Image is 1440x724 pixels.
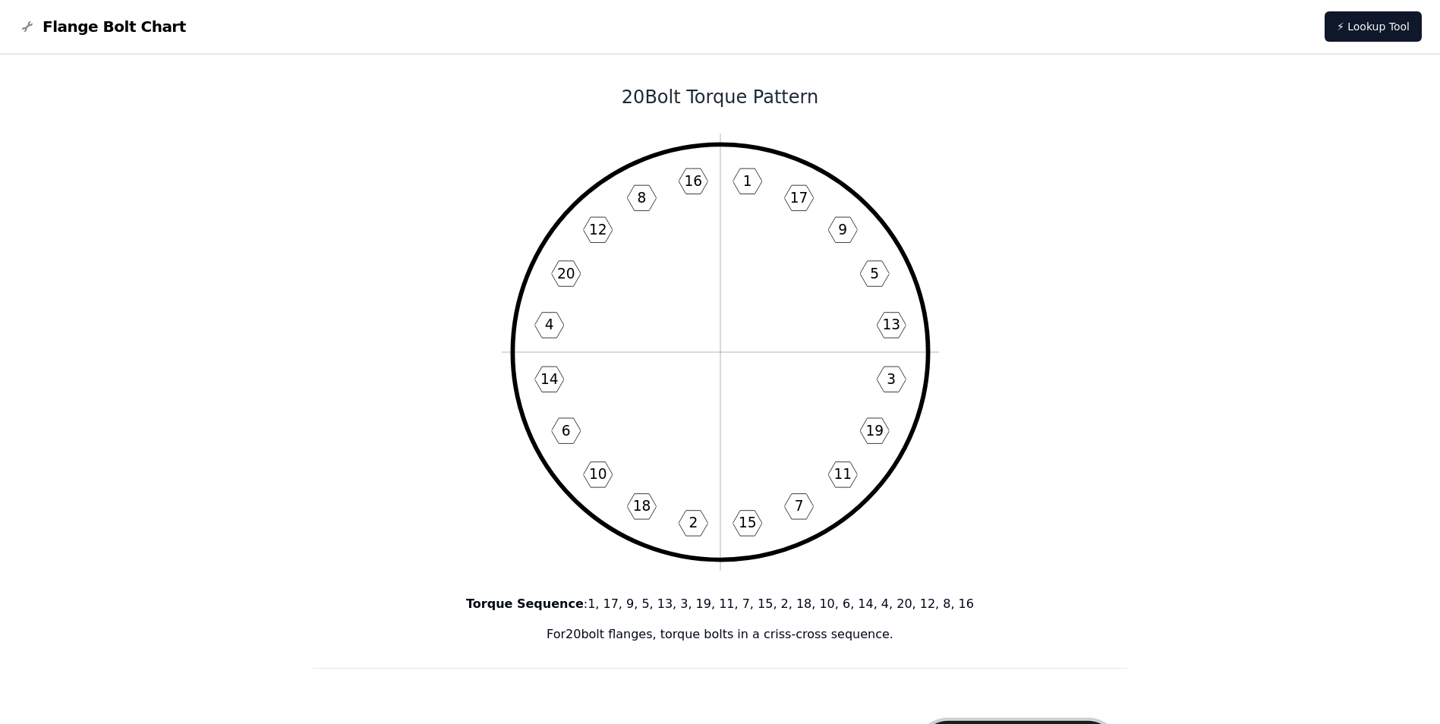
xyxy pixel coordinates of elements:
[870,266,879,282] text: 5
[887,371,896,387] text: 3
[556,266,575,282] text: 20
[18,17,36,36] img: Flange Bolt Chart Logo
[313,85,1128,109] h1: 20 Bolt Torque Pattern
[1325,11,1422,42] a: ⚡ Lookup Tool
[833,466,852,482] text: 11
[588,466,607,482] text: 10
[865,423,884,439] text: 19
[882,317,900,333] text: 13
[313,595,1128,613] p: : 1, 17, 9, 5, 13, 3, 19, 11, 7, 15, 2, 18, 10, 6, 14, 4, 20, 12, 8, 16
[18,16,186,37] a: Flange Bolt Chart LogoFlange Bolt Chart
[313,625,1128,644] p: For 20 bolt flanges, torque bolts in a criss-cross sequence.
[466,597,584,611] b: Torque Sequence
[738,515,756,530] text: 15
[43,16,186,37] span: Flange Bolt Chart
[794,498,803,514] text: 7
[637,190,646,206] text: 8
[838,222,847,238] text: 9
[561,423,570,439] text: 6
[540,371,558,387] text: 14
[789,190,808,206] text: 17
[688,515,698,530] text: 2
[544,317,553,333] text: 4
[588,222,607,238] text: 12
[684,173,702,189] text: 16
[742,173,752,189] text: 1
[632,498,651,514] text: 18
